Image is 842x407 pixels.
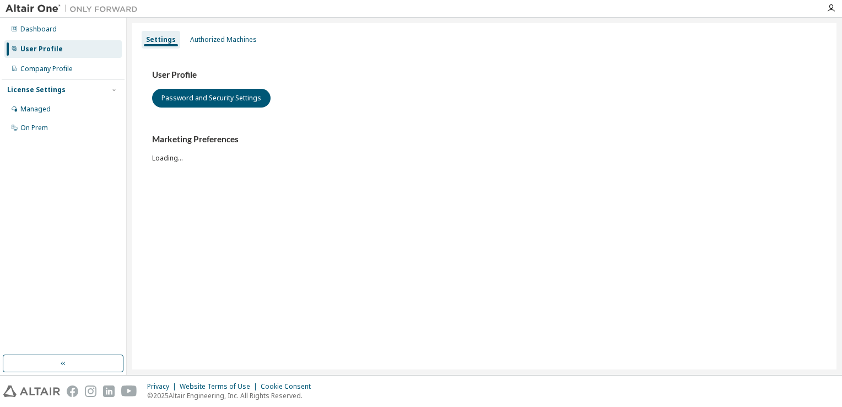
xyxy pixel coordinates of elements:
[146,35,176,44] div: Settings
[67,385,78,397] img: facebook.svg
[20,105,51,114] div: Managed
[20,124,48,132] div: On Prem
[7,85,66,94] div: License Settings
[6,3,143,14] img: Altair One
[180,382,261,391] div: Website Terms of Use
[152,89,271,108] button: Password and Security Settings
[152,134,817,162] div: Loading...
[121,385,137,397] img: youtube.svg
[85,385,96,397] img: instagram.svg
[103,385,115,397] img: linkedin.svg
[20,45,63,53] div: User Profile
[147,391,317,400] p: © 2025 Altair Engineering, Inc. All Rights Reserved.
[3,385,60,397] img: altair_logo.svg
[147,382,180,391] div: Privacy
[261,382,317,391] div: Cookie Consent
[20,25,57,34] div: Dashboard
[152,69,817,81] h3: User Profile
[152,134,817,145] h3: Marketing Preferences
[20,65,73,73] div: Company Profile
[190,35,257,44] div: Authorized Machines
